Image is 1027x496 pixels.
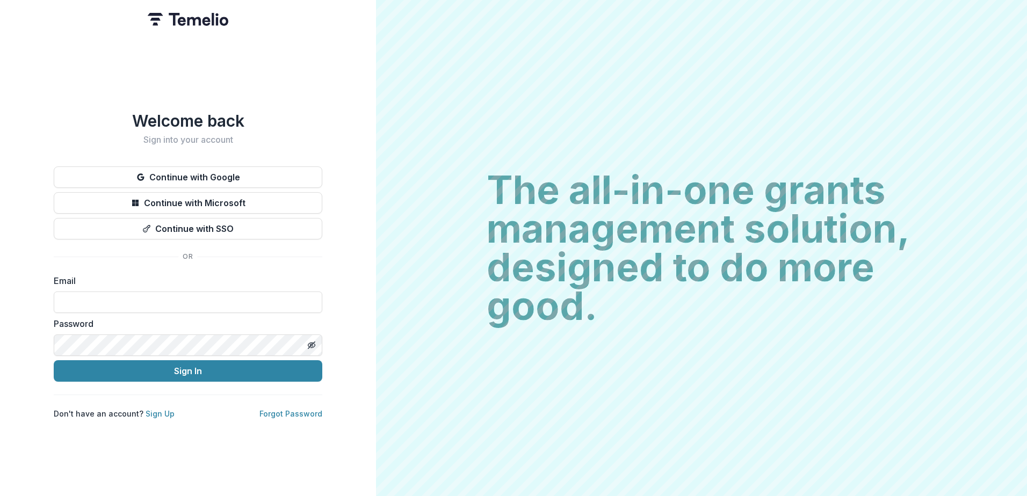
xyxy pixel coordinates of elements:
h2: Sign into your account [54,135,322,145]
img: Temelio [148,13,228,26]
a: Forgot Password [259,409,322,418]
button: Sign In [54,360,322,382]
button: Toggle password visibility [303,337,320,354]
label: Password [54,317,316,330]
label: Email [54,274,316,287]
button: Continue with SSO [54,218,322,239]
button: Continue with Google [54,166,322,188]
a: Sign Up [146,409,175,418]
button: Continue with Microsoft [54,192,322,214]
h1: Welcome back [54,111,322,130]
p: Don't have an account? [54,408,175,419]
